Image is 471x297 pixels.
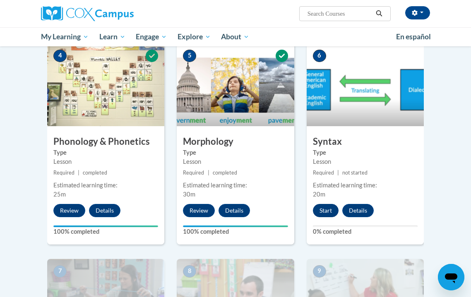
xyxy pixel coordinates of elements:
div: Estimated learning time: [313,181,418,190]
div: Your progress [53,225,158,227]
span: not started [342,170,368,176]
span: About [221,32,249,42]
a: Learn [94,27,131,46]
div: Lesson [313,157,418,166]
label: Type [183,148,288,157]
span: 7 [53,265,67,278]
img: Cox Campus [41,6,134,21]
img: Course Image [47,43,164,126]
label: 100% completed [53,227,158,236]
span: | [337,170,339,176]
h3: Syntax [307,135,424,148]
a: About [216,27,255,46]
label: Type [313,148,418,157]
div: Lesson [183,157,288,166]
div: Estimated learning time: [183,181,288,190]
span: | [208,170,209,176]
h3: Morphology [177,135,294,148]
span: 25m [53,191,66,198]
button: Review [53,204,85,217]
h3: Phonology & Phonetics [47,135,164,148]
span: | [78,170,79,176]
span: 6 [313,50,326,62]
input: Search Courses [307,9,373,19]
div: Estimated learning time: [53,181,158,190]
span: Engage [136,32,167,42]
span: completed [83,170,107,176]
span: Required [53,170,74,176]
a: Engage [130,27,172,46]
label: Type [53,148,158,157]
span: 5 [183,50,196,62]
iframe: Button to launch messaging window [438,264,464,290]
span: Required [183,170,204,176]
label: 100% completed [183,227,288,236]
img: Course Image [307,43,424,126]
div: Main menu [35,27,436,46]
button: Details [219,204,250,217]
a: En español [391,28,436,46]
div: Your progress [183,225,288,227]
span: My Learning [41,32,89,42]
span: Explore [178,32,211,42]
a: My Learning [36,27,94,46]
span: En español [396,32,431,41]
button: Details [89,204,120,217]
span: 9 [313,265,326,278]
div: Lesson [53,157,158,166]
label: 0% completed [313,227,418,236]
span: 8 [183,265,196,278]
span: 30m [183,191,195,198]
img: Course Image [177,43,294,126]
button: Search [373,9,385,19]
button: Account Settings [405,6,430,19]
span: 20m [313,191,325,198]
span: Learn [99,32,125,42]
span: Required [313,170,334,176]
span: 4 [53,50,67,62]
a: Explore [172,27,216,46]
button: Review [183,204,215,217]
button: Start [313,204,339,217]
button: Details [342,204,374,217]
span: completed [213,170,237,176]
a: Cox Campus [41,6,162,21]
